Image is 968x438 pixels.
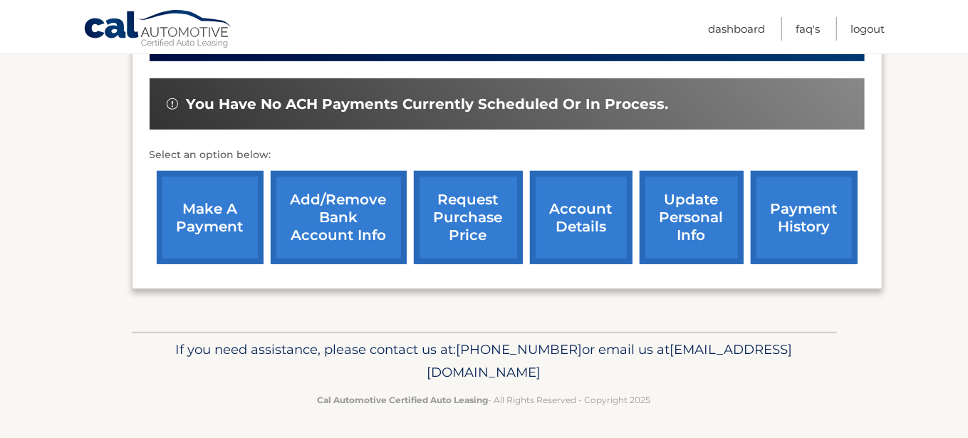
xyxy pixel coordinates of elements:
[457,341,583,358] span: [PHONE_NUMBER]
[187,95,669,113] span: You have no ACH payments currently scheduled or in process.
[157,171,264,264] a: make a payment
[271,171,407,264] a: Add/Remove bank account info
[141,338,828,384] p: If you need assistance, please contact us at: or email us at
[850,17,885,41] a: Logout
[150,147,865,164] p: Select an option below:
[318,395,489,405] strong: Cal Automotive Certified Auto Leasing
[414,171,523,264] a: request purchase price
[640,171,744,264] a: update personal info
[141,392,828,407] p: - All Rights Reserved - Copyright 2025
[708,17,765,41] a: Dashboard
[427,341,793,380] span: [EMAIL_ADDRESS][DOMAIN_NAME]
[796,17,820,41] a: FAQ's
[530,171,633,264] a: account details
[751,171,858,264] a: payment history
[167,98,178,110] img: alert-white.svg
[83,9,233,51] a: Cal Automotive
